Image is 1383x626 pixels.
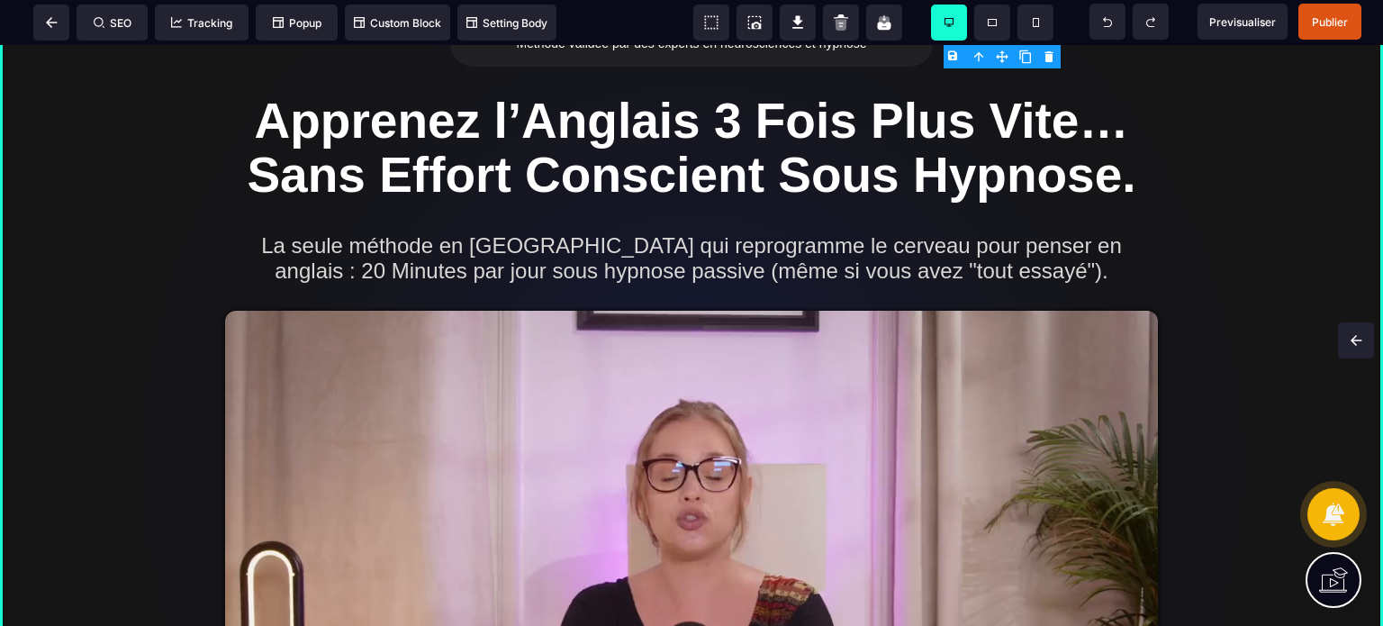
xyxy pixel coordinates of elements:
[1209,15,1276,29] span: Previsualiser
[693,5,729,41] span: View components
[1312,15,1348,29] span: Publier
[273,16,321,30] span: Popup
[94,16,131,30] span: SEO
[225,40,1158,166] h1: Apprenez l’Anglais 3 Fois Plus Vite…Sans Effort Conscient Sous Hypnose.
[171,16,232,30] span: Tracking
[466,16,547,30] span: Setting Body
[354,16,441,30] span: Custom Block
[1198,4,1288,40] span: Preview
[737,5,773,41] span: Screenshot
[225,179,1158,248] h2: La seule méthode en [GEOGRAPHIC_DATA] qui reprogramme le cerveau pour penser en anglais : 20 Minu...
